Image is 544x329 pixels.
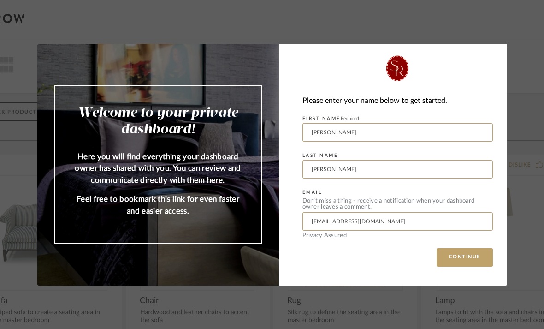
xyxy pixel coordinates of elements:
[73,193,243,217] p: Feel free to bookmark this link for even faster and easier access.
[302,160,493,179] input: Enter Last Name
[302,95,493,107] div: Please enter your name below to get started.
[302,116,359,121] label: FIRST NAME
[302,190,322,195] label: EMAIL
[437,248,493,267] button: CONTINUE
[73,105,243,138] h2: Welcome to your private dashboard!
[341,116,359,121] span: Required
[302,198,493,210] div: Don’t miss a thing - receive a notification when your dashboard owner leaves a comment.
[302,153,338,158] label: LAST NAME
[302,123,493,142] input: Enter First Name
[302,233,493,239] div: Privacy Assured
[73,151,243,186] p: Here you will find everything your dashboard owner has shared with you. You can review and commun...
[302,212,493,231] input: Enter Email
